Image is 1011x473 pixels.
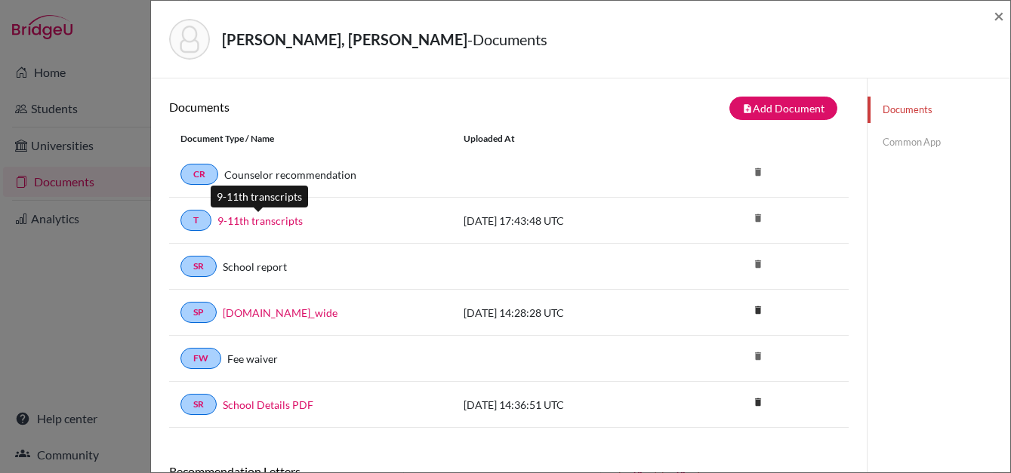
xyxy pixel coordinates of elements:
[211,186,308,207] div: 9-11th transcripts
[224,167,356,183] a: Counselor recommendation
[994,7,1004,25] button: Close
[169,100,509,114] h6: Documents
[467,30,547,48] span: - Documents
[747,253,769,275] i: delete
[180,164,218,185] a: CR
[180,256,217,277] a: SR
[180,210,211,231] a: T
[217,213,303,229] a: 9-11th transcripts
[227,351,278,367] a: Fee waiver
[868,97,1010,123] a: Documents
[747,299,769,321] i: delete
[222,30,467,48] strong: [PERSON_NAME], [PERSON_NAME]
[452,213,679,229] div: [DATE] 17:43:48 UTC
[868,129,1010,155] a: Common App
[223,305,338,321] a: [DOMAIN_NAME]_wide
[994,5,1004,26] span: ×
[169,132,452,146] div: Document Type / Name
[223,259,287,275] a: School report
[180,394,217,415] a: SR
[742,103,753,114] i: note_add
[452,132,679,146] div: Uploaded at
[747,161,769,183] i: delete
[180,348,221,369] a: FW
[747,393,769,413] a: delete
[747,391,769,413] i: delete
[223,397,313,413] a: School Details PDF
[452,305,679,321] div: [DATE] 14:28:28 UTC
[747,207,769,229] i: delete
[729,97,837,120] button: note_addAdd Document
[452,397,679,413] div: [DATE] 14:36:51 UTC
[180,302,217,323] a: SP
[747,345,769,367] i: delete
[747,301,769,321] a: delete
